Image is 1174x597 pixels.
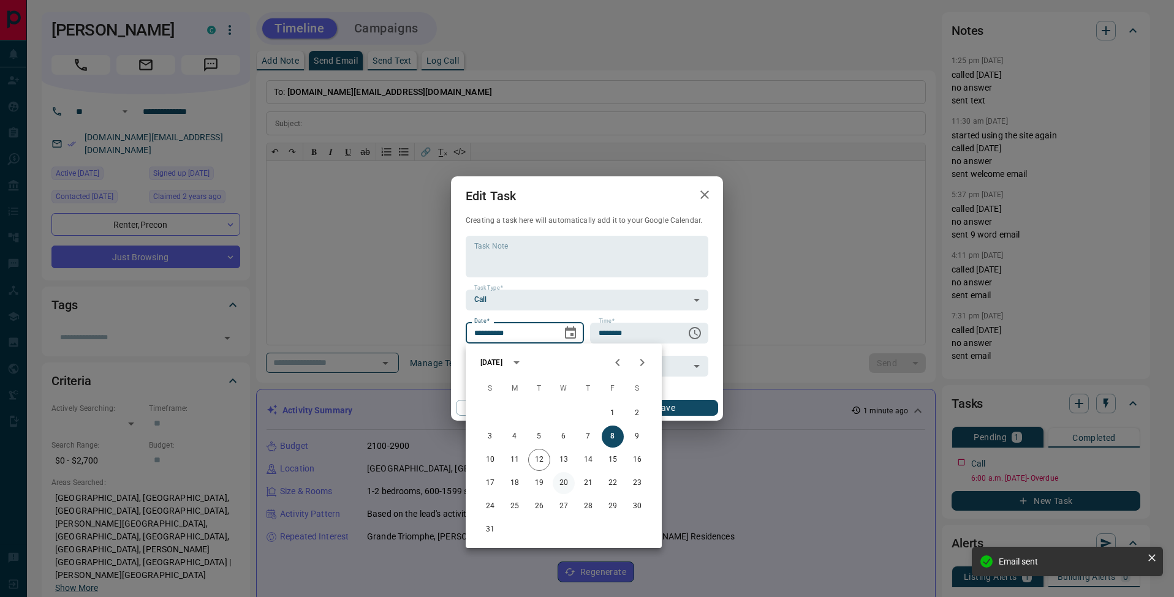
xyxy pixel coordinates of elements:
span: Sunday [479,377,501,401]
button: 12 [528,449,550,471]
button: 27 [553,495,575,517]
button: 6 [553,426,575,448]
button: 8 [602,426,624,448]
span: Thursday [577,377,599,401]
button: 11 [504,449,526,471]
button: 29 [602,495,624,517]
button: 5 [528,426,550,448]
button: 7 [577,426,599,448]
span: Monday [504,377,526,401]
label: Task Type [474,284,503,292]
div: Email sent [999,557,1142,566]
button: Cancel [456,400,561,416]
button: Save [613,400,718,416]
button: 1 [602,402,624,424]
button: 19 [528,472,550,494]
button: 22 [602,472,624,494]
button: 10 [479,449,501,471]
button: 16 [626,449,648,471]
button: 17 [479,472,501,494]
h2: Edit Task [451,176,531,216]
span: Saturday [626,377,648,401]
button: 3 [479,426,501,448]
button: 15 [602,449,624,471]
button: 9 [626,426,648,448]
button: 21 [577,472,599,494]
button: 23 [626,472,648,494]
button: 14 [577,449,599,471]
button: 4 [504,426,526,448]
button: 30 [626,495,648,517]
button: 25 [504,495,526,517]
button: calendar view is open, switch to year view [506,352,527,373]
p: Creating a task here will automatically add it to your Google Calendar. [466,216,708,226]
button: 28 [577,495,599,517]
div: [DATE] [480,357,502,368]
button: 2 [626,402,648,424]
span: Friday [602,377,624,401]
button: 26 [528,495,550,517]
button: 13 [553,449,575,471]
label: Time [599,317,615,325]
div: Call [466,290,708,310]
button: 24 [479,495,501,517]
span: Wednesday [553,377,575,401]
label: Date [474,317,490,325]
span: Tuesday [528,377,550,401]
button: 18 [504,472,526,494]
button: Next month [630,350,654,375]
button: Choose date, selected date is Aug 8, 2025 [558,321,583,345]
button: Choose time, selected time is 6:00 AM [683,321,707,345]
button: Previous month [605,350,630,375]
button: 20 [553,472,575,494]
button: 31 [479,519,501,541]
